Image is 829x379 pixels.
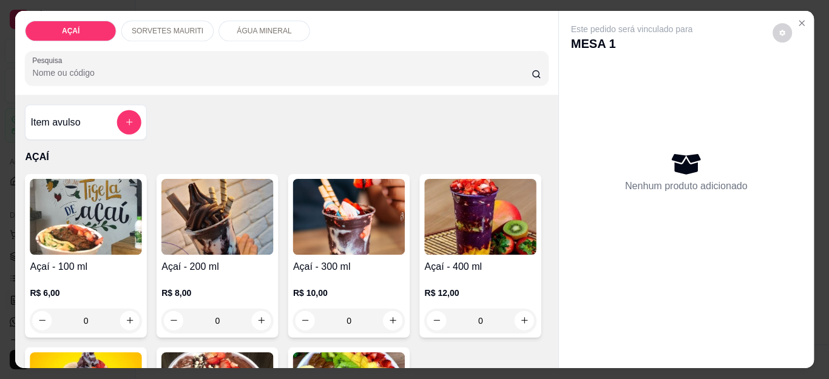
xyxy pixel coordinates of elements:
[773,23,792,42] button: decrease-product-quantity
[161,286,274,298] p: R$ 8,00
[625,179,748,193] p: Nenhum produto adicionado
[424,260,536,274] h4: Açaí - 400 ml
[30,179,142,255] img: product-image
[792,13,811,33] button: Close
[424,286,536,298] p: R$ 12,00
[571,23,693,35] p: Este pedido será vinculado para
[161,260,274,274] h4: Açaí - 200 ml
[62,26,80,36] p: AÇAÍ
[424,179,536,255] img: product-image
[161,179,274,255] img: product-image
[30,286,142,298] p: R$ 6,00
[293,179,405,255] img: product-image
[117,110,141,134] button: add-separate-item
[25,150,548,164] p: AÇAÍ
[132,26,203,36] p: SORVETES MAURITI
[571,35,693,52] p: MESA 1
[237,26,291,36] p: ÁGUA MINERAL
[293,286,405,298] p: R$ 10,00
[32,67,531,79] input: Pesquisa
[30,260,142,274] h4: Açaí - 100 ml
[32,55,66,65] label: Pesquisa
[293,260,405,274] h4: Açaí - 300 ml
[30,115,80,129] h4: Item avulso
